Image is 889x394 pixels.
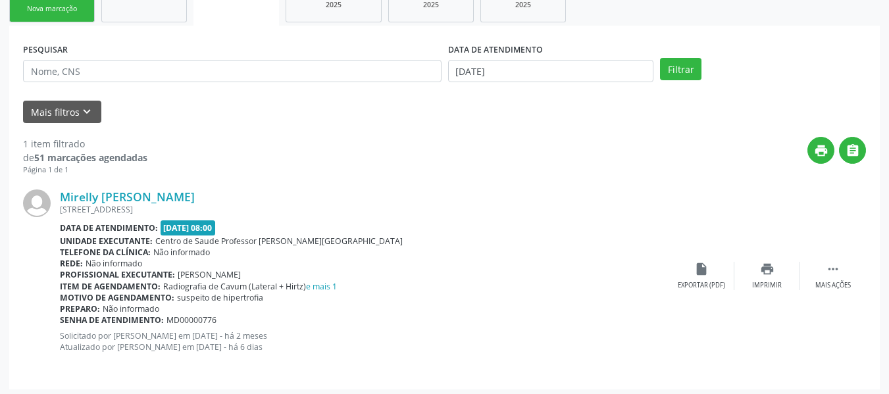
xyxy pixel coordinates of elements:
b: Profissional executante: [60,269,175,280]
div: de [23,151,147,164]
b: Rede: [60,258,83,269]
img: img [23,189,51,217]
b: Senha de atendimento: [60,314,164,326]
button:  [839,137,866,164]
b: Telefone da clínica: [60,247,151,258]
label: DATA DE ATENDIMENTO [448,39,543,60]
span: Centro de Saude Professor [PERSON_NAME][GEOGRAPHIC_DATA] [155,235,403,247]
strong: 51 marcações agendadas [34,151,147,164]
p: Solicitado por [PERSON_NAME] em [DATE] - há 2 meses Atualizado por [PERSON_NAME] em [DATE] - há 6... [60,330,669,353]
button: print [807,137,834,164]
b: Unidade executante: [60,235,153,247]
div: Exportar (PDF) [678,281,725,290]
b: Data de atendimento: [60,222,158,234]
i: print [814,143,828,158]
span: MD00000776 [166,314,216,326]
div: 1 item filtrado [23,137,147,151]
div: Imprimir [752,281,782,290]
a: Mirelly [PERSON_NAME] [60,189,195,204]
div: Página 1 de 1 [23,164,147,176]
b: Item de agendamento: [60,281,161,292]
i: insert_drive_file [694,262,709,276]
span: Não informado [103,303,159,314]
i:  [826,262,840,276]
div: [STREET_ADDRESS] [60,204,669,215]
button: Mais filtroskeyboard_arrow_down [23,101,101,124]
input: Selecione um intervalo [448,60,654,82]
span: suspeito de hipertrofia [177,292,263,303]
a: e mais 1 [306,281,337,292]
div: Nova marcação [19,4,85,14]
span: Não informado [153,247,210,258]
i: print [760,262,775,276]
span: [PERSON_NAME] [178,269,241,280]
i: keyboard_arrow_down [80,105,94,119]
button: Filtrar [660,58,701,80]
div: Mais ações [815,281,851,290]
span: Não informado [86,258,142,269]
span: [DATE] 08:00 [161,220,216,235]
i:  [846,143,860,158]
span: Radiografia de Cavum (Lateral + Hirtz) [163,281,337,292]
input: Nome, CNS [23,60,442,82]
b: Motivo de agendamento: [60,292,174,303]
b: Preparo: [60,303,100,314]
label: PESQUISAR [23,39,68,60]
